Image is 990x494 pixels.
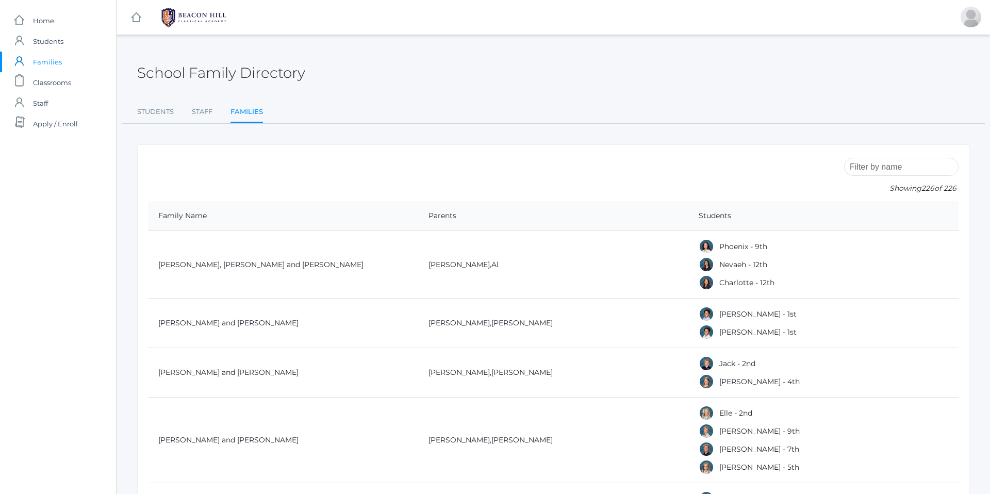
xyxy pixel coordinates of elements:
a: [PERSON_NAME] [428,318,490,327]
a: [PERSON_NAME] [428,368,490,377]
a: Jack - 2nd [719,359,755,368]
span: Classrooms [33,72,71,93]
a: [PERSON_NAME] - 1st [719,327,797,337]
div: Paige Albanese [699,459,714,475]
span: Students [33,31,63,52]
td: , [418,398,688,483]
a: Nevaeh - 12th [719,260,767,269]
th: Students [688,201,959,231]
div: Phoenix Abdulla [699,239,714,254]
th: Parents [418,201,688,231]
div: Cole Albanese [699,441,714,457]
a: Students [137,102,174,122]
span: Apply / Enroll [33,113,78,134]
div: Charlotte Abdulla [699,275,714,290]
img: 1_BHCALogos-05.png [155,5,233,30]
div: Jack Adams [699,356,714,371]
a: [PERSON_NAME] [491,435,553,444]
a: [PERSON_NAME] - 9th [719,426,800,436]
td: , [418,231,688,299]
div: Nevaeh Abdulla [699,257,714,272]
div: Peter Dishchekenian [961,7,981,27]
a: Families [230,102,263,124]
span: Home [33,10,54,31]
a: [PERSON_NAME] [491,318,553,327]
p: Showing of 226 [844,183,959,194]
td: , [418,299,688,348]
a: Staff [192,102,212,122]
a: [PERSON_NAME] [491,368,553,377]
a: Elle - 2nd [719,408,752,418]
a: [PERSON_NAME] [428,260,490,269]
div: Amelia Adams [699,374,714,389]
div: Dominic Abrea [699,306,714,322]
a: [PERSON_NAME] and [PERSON_NAME] [158,435,299,444]
span: Staff [33,93,48,113]
span: 226 [921,184,934,193]
a: Phoenix - 9th [719,242,767,251]
td: , [418,348,688,398]
a: [PERSON_NAME] - 5th [719,463,799,472]
a: [PERSON_NAME] - 4th [719,377,800,386]
h2: School Family Directory [137,65,305,81]
a: Al [491,260,499,269]
div: Elle Albanese [699,405,714,421]
th: Family Name [148,201,418,231]
a: [PERSON_NAME] and [PERSON_NAME] [158,368,299,377]
a: [PERSON_NAME] - 7th [719,444,799,454]
a: [PERSON_NAME], [PERSON_NAME] and [PERSON_NAME] [158,260,364,269]
a: Charlotte - 12th [719,278,774,287]
div: Logan Albanese [699,423,714,439]
div: Grayson Abrea [699,324,714,340]
span: Families [33,52,62,72]
input: Filter by name [844,158,959,176]
a: [PERSON_NAME] - 1st [719,309,797,319]
a: [PERSON_NAME] [428,435,490,444]
a: [PERSON_NAME] and [PERSON_NAME] [158,318,299,327]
